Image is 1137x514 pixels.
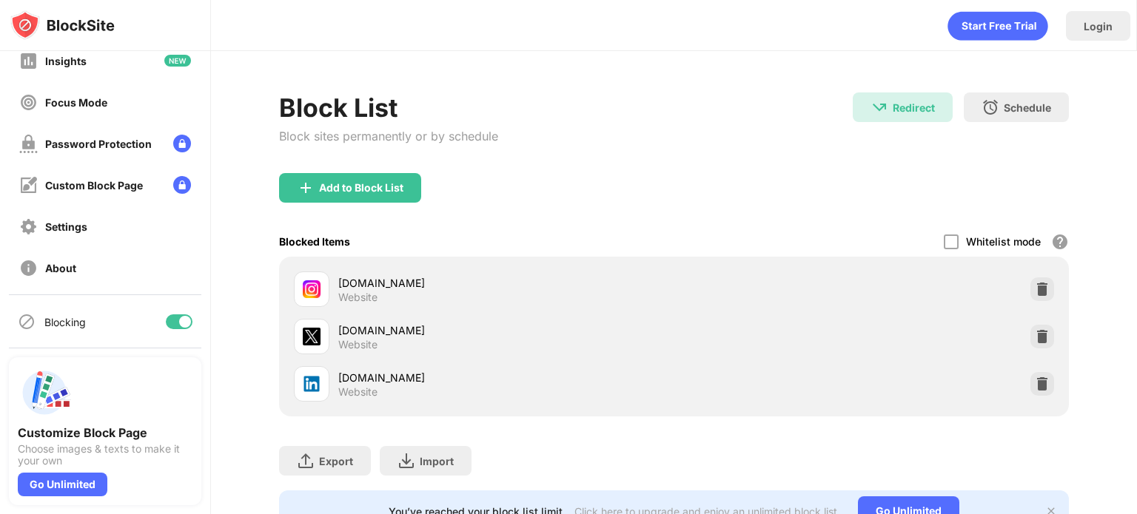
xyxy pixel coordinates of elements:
[19,217,38,236] img: settings-off.svg
[18,313,36,331] img: blocking-icon.svg
[45,138,152,150] div: Password Protection
[279,235,350,248] div: Blocked Items
[947,11,1048,41] div: animation
[44,316,86,328] div: Blocking
[19,259,38,277] img: about-off.svg
[19,93,38,112] img: focus-off.svg
[10,10,115,40] img: logo-blocksite.svg
[338,338,378,351] div: Website
[19,176,38,195] img: customize-block-page-off.svg
[338,291,378,304] div: Website
[338,370,674,385] div: [DOMAIN_NAME]
[420,455,454,467] div: Import
[18,425,192,440] div: Customize Block Page
[45,262,76,274] div: About
[338,322,674,338] div: [DOMAIN_NAME]
[45,96,107,109] div: Focus Mode
[19,135,38,153] img: password-protection-off.svg
[173,176,191,194] img: lock-menu.svg
[319,455,353,467] div: Export
[19,52,38,70] img: insights-off.svg
[45,179,143,192] div: Custom Block Page
[18,366,71,419] img: push-custom-page.svg
[279,129,498,143] div: Block sites permanently or by schedule
[893,101,935,114] div: Redirect
[173,135,191,152] img: lock-menu.svg
[338,385,378,399] div: Website
[45,55,87,67] div: Insights
[279,92,498,123] div: Block List
[18,473,107,496] div: Go Unlimited
[338,275,674,291] div: [DOMAIN_NAME]
[18,443,192,467] div: Choose images & texts to make it your own
[303,328,321,345] img: favicons
[45,220,87,233] div: Settings
[1004,101,1051,114] div: Schedule
[319,182,403,194] div: Add to Block List
[164,55,191,67] img: new-icon.svg
[966,235,1041,248] div: Whitelist mode
[303,280,321,298] img: favicons
[303,375,321,393] img: favicons
[1084,20,1113,33] div: Login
